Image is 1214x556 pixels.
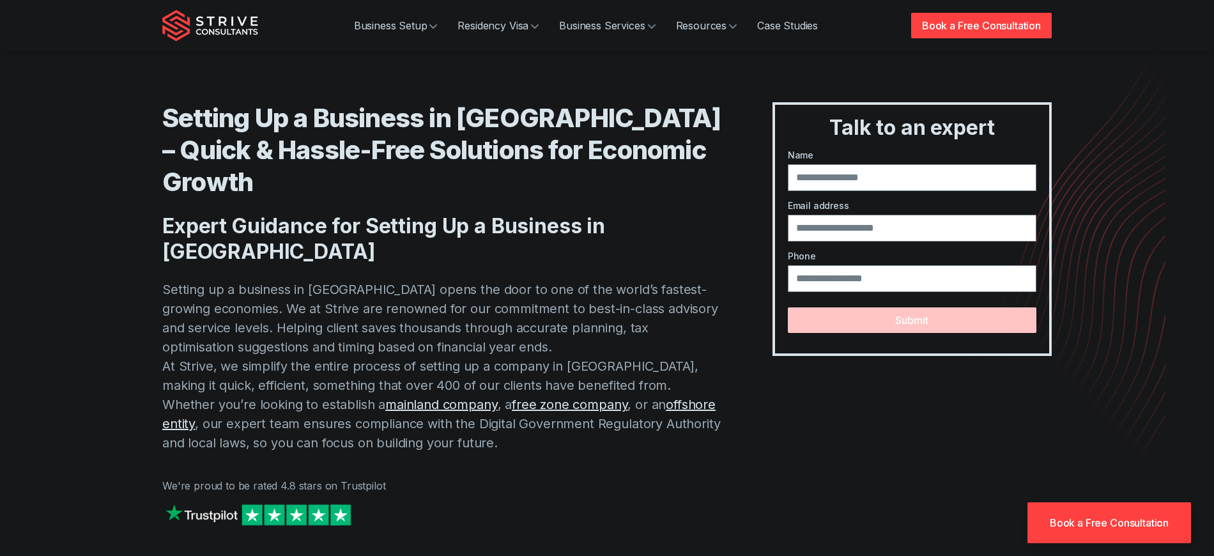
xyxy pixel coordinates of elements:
p: We're proud to be rated 4.8 stars on Trustpilot [162,478,721,493]
p: Setting up a business in [GEOGRAPHIC_DATA] opens the door to one of the world’s fastest-growing e... [162,280,721,452]
label: Name [788,148,1036,162]
a: Book a Free Consultation [1027,502,1191,543]
h3: Talk to an expert [780,115,1044,141]
a: Book a Free Consultation [911,13,1052,38]
a: Resources [666,13,748,38]
a: Residency Visa [447,13,549,38]
a: Business Services [549,13,665,38]
a: Business Setup [344,13,448,38]
label: Phone [788,249,1036,263]
h1: Setting Up a Business in [GEOGRAPHIC_DATA] – Quick & Hassle-Free Solutions for Economic Growth [162,102,721,198]
label: Email address [788,199,1036,212]
img: Strive Consultants [162,10,258,42]
a: Case Studies [747,13,828,38]
a: mainland company [385,397,497,412]
a: free zone company [512,397,627,412]
button: Submit [788,307,1036,333]
h2: Expert Guidance for Setting Up a Business in [GEOGRAPHIC_DATA] [162,213,721,265]
img: Strive on Trustpilot [162,501,354,529]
